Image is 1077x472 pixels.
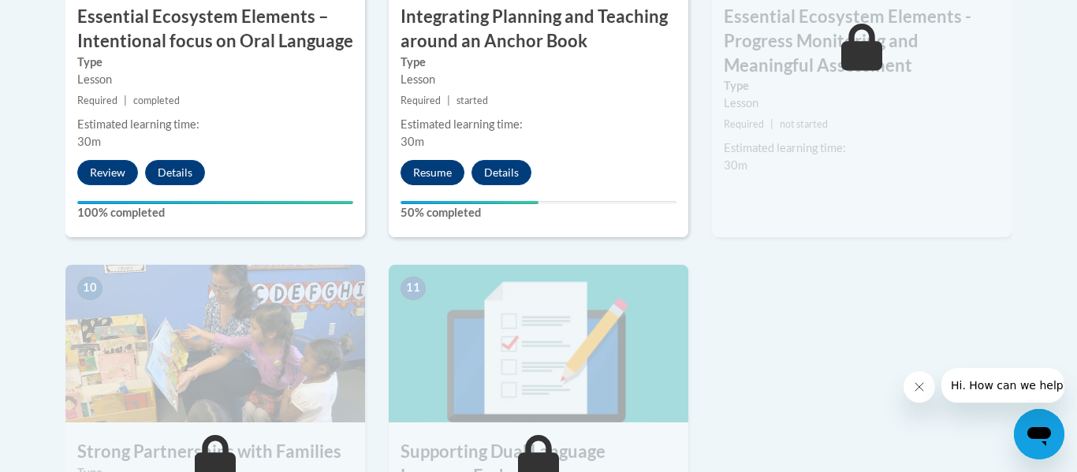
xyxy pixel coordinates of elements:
[401,116,676,133] div: Estimated learning time:
[401,135,424,148] span: 30m
[389,265,688,422] img: Course Image
[724,158,747,172] span: 30m
[65,440,365,464] h3: Strong Partnerships with Families
[77,277,102,300] span: 10
[904,371,935,403] iframe: Close message
[724,139,1000,157] div: Estimated learning time:
[712,5,1012,77] h3: Essential Ecosystem Elements - Progress Monitoring and Meaningful Assessment
[389,5,688,54] h3: Integrating Planning and Teaching around an Anchor Book
[724,95,1000,112] div: Lesson
[401,201,538,204] div: Your progress
[401,204,676,221] label: 50% completed
[1014,409,1064,459] iframe: Button to launch messaging window
[124,95,127,106] span: |
[65,5,365,54] h3: Essential Ecosystem Elements – Intentional focus on Oral Language
[401,71,676,88] div: Lesson
[457,95,488,106] span: started
[401,54,676,71] label: Type
[77,116,353,133] div: Estimated learning time:
[401,277,426,300] span: 11
[780,118,828,130] span: not started
[471,160,531,185] button: Details
[77,71,353,88] div: Lesson
[401,160,464,185] button: Resume
[65,265,365,422] img: Course Image
[770,118,773,130] span: |
[724,77,1000,95] label: Type
[133,95,180,106] span: completed
[77,54,353,71] label: Type
[77,201,353,204] div: Your progress
[401,95,441,106] span: Required
[77,204,353,221] label: 100% completed
[724,118,764,130] span: Required
[447,95,450,106] span: |
[145,160,205,185] button: Details
[9,11,128,24] span: Hi. How can we help?
[941,368,1064,403] iframe: Message from company
[77,160,138,185] button: Review
[77,135,101,148] span: 30m
[77,95,117,106] span: Required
